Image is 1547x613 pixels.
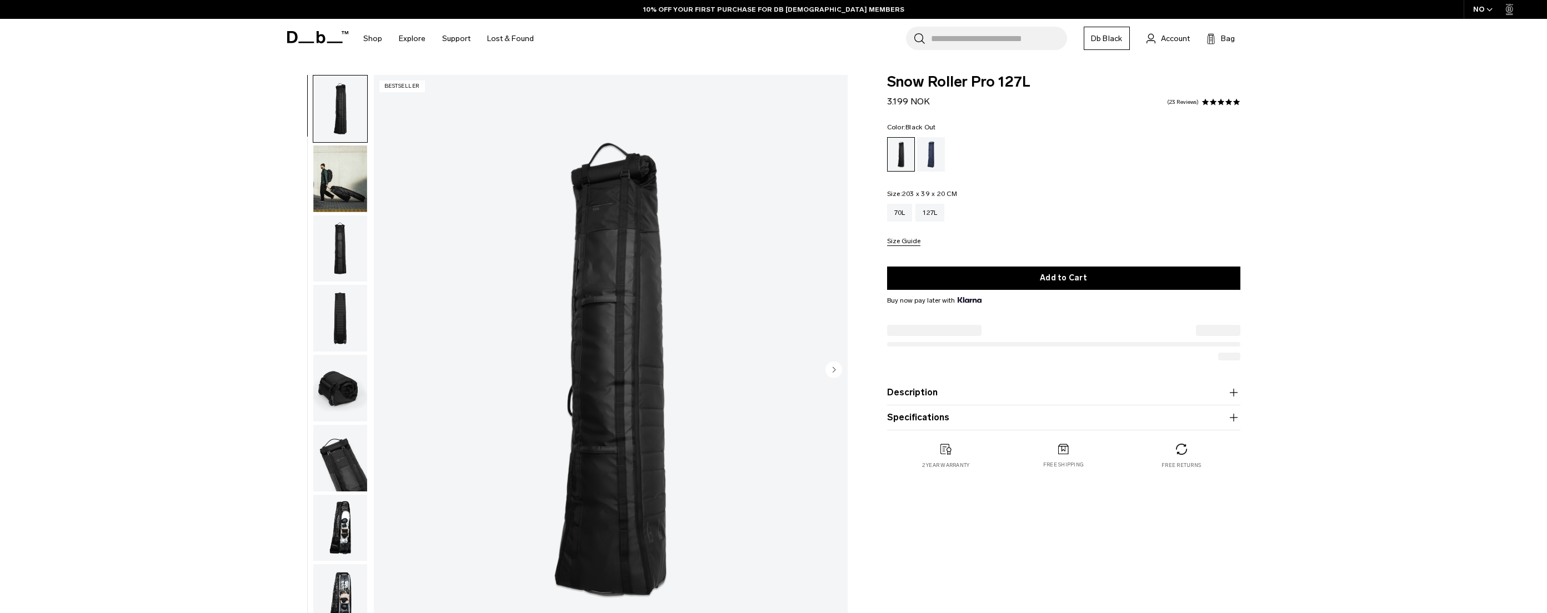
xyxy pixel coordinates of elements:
[915,204,944,222] a: 127L
[1161,33,1190,44] span: Account
[1161,461,1201,469] p: Free returns
[442,19,470,58] a: Support
[917,137,945,172] a: Blue Hour
[313,284,368,352] button: Snow_roller_pro_black_out_new_db8.png
[313,75,368,143] button: Snow_roller_pro_black_out_new_db1.png
[355,19,542,58] nav: Main Navigation
[922,461,970,469] p: 2 year warranty
[887,137,915,172] a: Black Out
[958,297,982,303] img: {"height" => 20, "alt" => "Klarna"}
[887,75,1240,89] span: Snow Roller Pro 127L
[313,494,368,562] button: Snow_roller_pro_black_out_new_db5.png
[1167,99,1199,105] a: 23 reviews
[399,19,425,58] a: Explore
[887,238,920,246] button: Size Guide
[313,76,367,142] img: Snow_roller_pro_black_out_new_db1.png
[887,204,913,222] a: 70L
[887,190,957,197] legend: Size:
[1147,32,1190,45] a: Account
[313,145,367,212] img: Snow_roller_pro_black_out_new_db10.png
[1206,32,1235,45] button: Bag
[887,96,930,107] span: 3.199 NOK
[887,267,1240,290] button: Add to Cart
[313,355,367,421] img: Snow_roller_pro_black_out_new_db7.png
[313,215,367,282] img: Snow_roller_pro_black_out_new_db9.png
[313,145,368,213] button: Snow_roller_pro_black_out_new_db10.png
[313,495,367,561] img: Snow_roller_pro_black_out_new_db5.png
[825,361,842,380] button: Next slide
[902,190,957,198] span: 203 x 39 x 20 CM
[313,215,368,283] button: Snow_roller_pro_black_out_new_db9.png
[313,285,367,351] img: Snow_roller_pro_black_out_new_db8.png
[363,19,382,58] a: Shop
[379,81,425,92] p: Bestseller
[887,124,936,130] legend: Color:
[1043,461,1084,469] p: Free shipping
[313,354,368,422] button: Snow_roller_pro_black_out_new_db7.png
[1221,33,1235,44] span: Bag
[887,411,1240,424] button: Specifications
[643,4,904,14] a: 10% OFF YOUR FIRST PURCHASE FOR DB [DEMOGRAPHIC_DATA] MEMBERS
[313,425,367,491] img: Snow_roller_pro_black_out_new_db3.png
[887,386,1240,399] button: Description
[905,123,935,131] span: Black Out
[1084,27,1130,50] a: Db Black
[487,19,534,58] a: Lost & Found
[313,424,368,492] button: Snow_roller_pro_black_out_new_db3.png
[887,295,982,305] span: Buy now pay later with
